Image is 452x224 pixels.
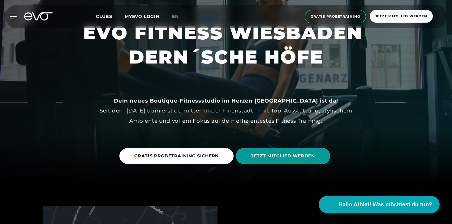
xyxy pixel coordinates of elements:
strong: Dein neues Boutique-Fitnessstudio im Herzen [GEOGRAPHIC_DATA] ist da! [114,98,338,104]
span: Gratis Probetraining [311,14,360,19]
span: JETZT MITGLIED WERDEN [251,153,315,159]
span: GRATIS PROBETRAINING SICHERN [134,153,219,159]
span: en [172,14,179,19]
div: Seit dem [DATE] trainierst du mitten in der Innenstadt – mit Top-Ausstattung, stylischem Ambiente... [87,96,365,126]
a: Clubs [96,13,125,19]
a: Gratis Probetraining [303,10,368,23]
a: JETZT MITGLIED WERDEN [236,143,333,169]
a: Jetzt Mitglied werden [368,10,435,23]
h1: EVO FITNESS WIESBADEN DERN´SCHE HÖFE [83,21,369,69]
span: Clubs [96,14,112,19]
button: Hallo Athlet! Was möchtest du tun? [319,196,440,213]
span: Jetzt Mitglied werden [375,14,427,19]
span: Hallo Athlet! Was möchtest du tun? [338,200,432,209]
a: MYEVO LOGIN [125,14,160,19]
a: GRATIS PROBETRAINING SICHERN [119,148,234,164]
a: en [172,13,186,20]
